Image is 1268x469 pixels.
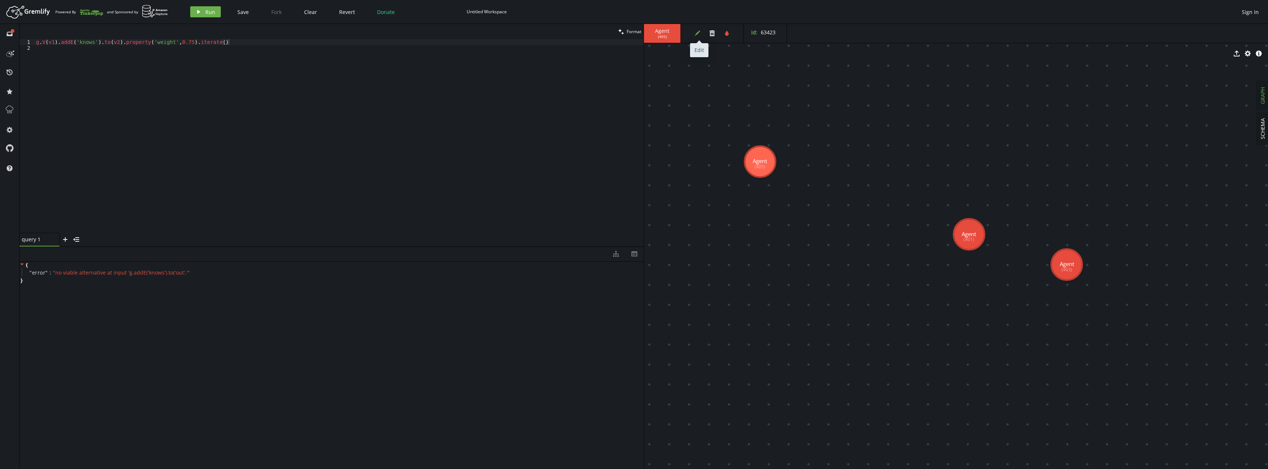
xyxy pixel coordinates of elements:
span: 63423 [761,29,776,36]
span: query 1 [22,236,51,243]
label: id : [751,29,757,36]
span: { [26,262,28,268]
button: Save [232,6,254,17]
span: Agent [651,28,673,34]
div: 2 [20,45,35,51]
span: : [50,269,51,276]
span: " [45,269,48,276]
button: Fork [265,6,288,17]
span: Revert [339,8,355,15]
span: error [32,269,46,276]
span: Sign In [1242,8,1259,15]
div: Edit [690,43,708,57]
tspan: Agent [753,157,767,165]
tspan: Agent [962,230,976,238]
span: Save [237,8,249,15]
tspan: (405) [755,163,765,170]
span: Fork [271,8,282,15]
span: Clear [304,8,317,15]
button: Format [616,24,644,39]
button: Revert [334,6,360,17]
button: Run [190,6,221,17]
div: and Sponsored by [107,5,168,19]
button: Clear [299,6,323,17]
span: } [20,277,22,284]
tspan: (401) [964,236,974,242]
div: Powered By [55,6,103,18]
span: Run [205,8,215,15]
span: ( 405 ) [658,34,667,39]
span: " [29,269,32,276]
span: Donate [377,8,395,15]
tspan: (403) [1062,266,1072,273]
button: Donate [372,6,400,17]
span: Format [627,28,641,35]
div: 1 [20,39,35,45]
span: " no viable alternative at input 'g.addE('knows').to('out',' " [53,269,190,276]
span: SCHEMA [1259,118,1266,139]
button: Sign In [1238,6,1262,17]
tspan: Agent [1060,260,1074,268]
img: AWS Neptune [142,5,168,18]
span: GRAPH [1259,87,1266,104]
div: Untitled Workspace [467,9,507,14]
